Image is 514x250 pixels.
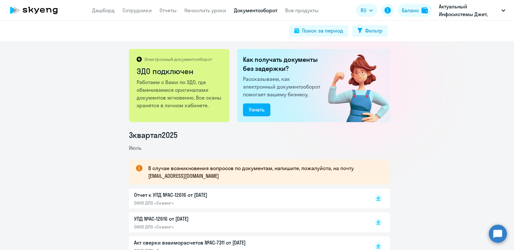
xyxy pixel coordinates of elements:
[317,49,390,122] img: connected
[129,145,141,151] span: Июль
[289,25,348,37] button: Поиск за период
[361,6,366,14] span: RU
[129,130,390,140] li: 3 квартал 2025
[439,3,499,18] p: Актуальный Инфосистемы Джет, ИНФОСИСТЕМЫ ДЖЕТ, АО
[134,215,361,230] a: УПД №AC-12616 от [DATE]ОАНО ДПО «Скаенг»
[137,78,223,109] p: Работаем с Вами по ЭДО, где обмениваемся оригиналами документов мгновенно. Все сканы хранятся в л...
[134,200,269,206] p: ОАНО ДПО «Скаенг»
[436,3,509,18] button: Актуальный Инфосистемы Джет, ИНФОСИСТЕМЫ ДЖЕТ, АО
[398,4,432,17] button: Балансbalance
[302,27,343,34] div: Поиск за период
[134,191,269,199] p: Отчет к УПД №AC-12616 от [DATE]
[137,66,223,76] h2: ЭДО подключен
[134,224,269,230] p: ОАНО ДПО «Скаенг»
[134,239,269,246] p: Акт сверки взаиморасчетов №AC-7311 от [DATE]
[184,7,226,14] a: Начислить уроки
[243,103,270,116] button: Узнать
[402,6,419,14] div: Баланс
[92,7,115,14] a: Дашборд
[249,106,265,113] div: Узнать
[144,56,212,62] p: Электронный документооборот
[134,215,269,223] p: УПД №AC-12616 от [DATE]
[422,7,428,14] img: balance
[356,4,377,17] button: RU
[148,164,378,180] p: В случае возникновения вопросов по документам, напишите, пожалуйста, на почту [EMAIL_ADDRESS][DOM...
[234,7,277,14] a: Документооборот
[243,75,323,98] p: Рассказываем, как электронный документооборот помогает вашему бизнесу.
[352,25,388,37] button: Фильтр
[285,7,319,14] a: Все продукты
[122,7,152,14] a: Сотрудники
[160,7,177,14] a: Отчеты
[134,191,361,206] a: Отчет к УПД №AC-12616 от [DATE]ОАНО ДПО «Скаенг»
[243,55,323,73] h2: Как получать документы без задержки?
[365,27,383,34] div: Фильтр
